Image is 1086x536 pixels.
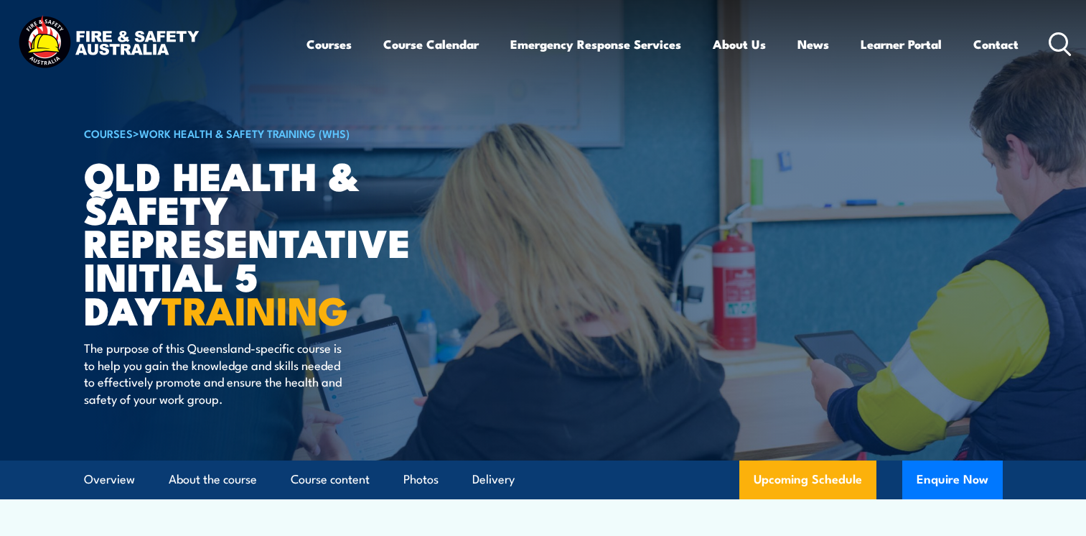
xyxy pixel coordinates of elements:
[861,25,942,63] a: Learner Portal
[713,25,766,63] a: About Us
[291,461,370,499] a: Course content
[84,125,133,141] a: COURSES
[383,25,479,63] a: Course Calendar
[84,158,439,326] h1: QLD Health & Safety Representative Initial 5 Day
[797,25,829,63] a: News
[84,461,135,499] a: Overview
[510,25,681,63] a: Emergency Response Services
[162,279,348,338] strong: TRAINING
[169,461,257,499] a: About the course
[84,339,346,407] p: The purpose of this Queensland-specific course is to help you gain the knowledge and skills neede...
[84,124,439,142] h6: >
[403,461,439,499] a: Photos
[902,461,1003,499] button: Enquire Now
[739,461,876,499] a: Upcoming Schedule
[973,25,1019,63] a: Contact
[472,461,515,499] a: Delivery
[139,125,350,141] a: Work Health & Safety Training (WHS)
[306,25,352,63] a: Courses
